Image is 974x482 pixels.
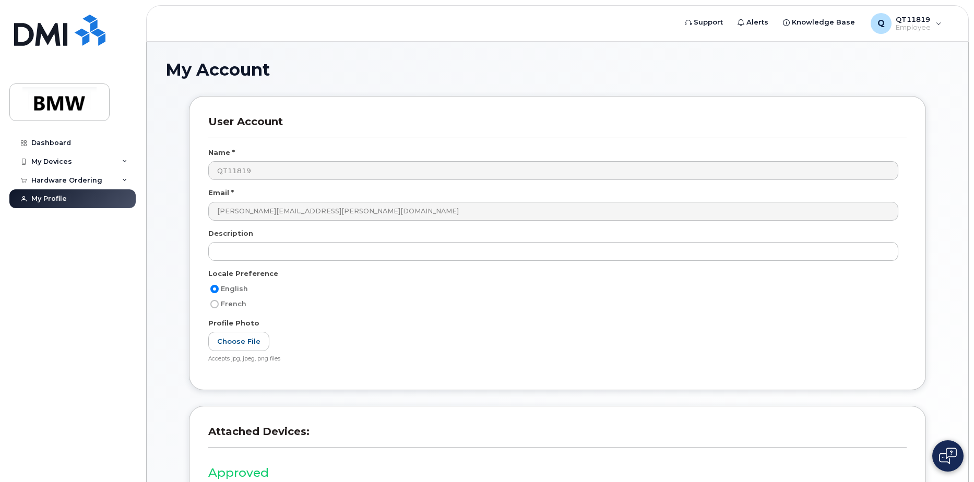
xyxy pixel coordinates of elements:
[208,228,253,238] label: Description
[165,61,949,79] h1: My Account
[208,355,898,363] div: Accepts jpg, jpeg, png files
[208,332,269,351] label: Choose File
[208,188,234,198] label: Email *
[210,300,219,308] input: French
[208,115,907,138] h3: User Account
[210,285,219,293] input: English
[221,300,246,308] span: French
[208,318,259,328] label: Profile Photo
[221,285,248,293] span: English
[208,425,907,448] h3: Attached Devices:
[208,269,278,279] label: Locale Preference
[939,448,957,464] img: Open chat
[208,148,235,158] label: Name *
[208,466,907,479] h3: Approved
